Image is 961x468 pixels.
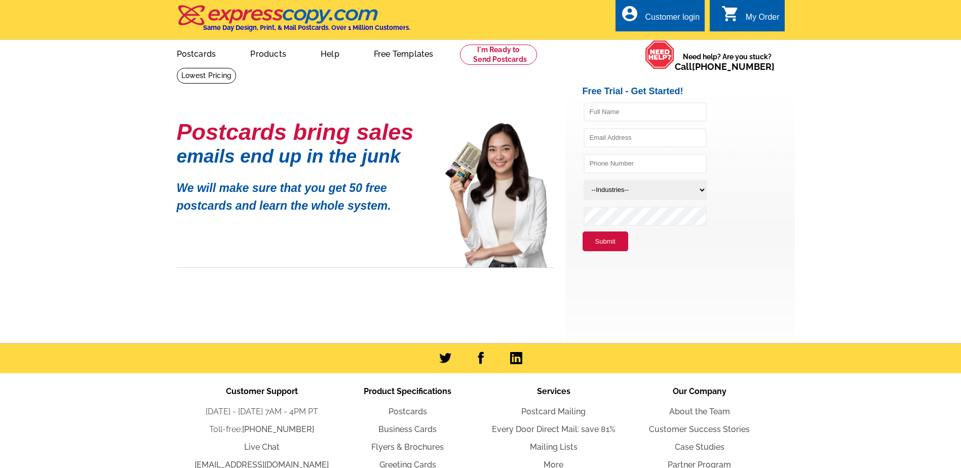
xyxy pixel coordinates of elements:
[645,40,675,69] img: help
[675,61,775,72] span: Call
[378,424,437,434] a: Business Cards
[177,172,430,214] p: We will make sure that you get 50 free postcards and learn the whole system.
[675,442,724,452] a: Case Studies
[226,386,298,396] span: Customer Support
[692,61,775,72] a: [PHONE_NUMBER]
[649,424,750,434] a: Customer Success Stories
[645,13,700,27] div: Customer login
[537,386,570,396] span: Services
[234,41,302,65] a: Products
[584,102,707,122] input: Full Name
[371,442,444,452] a: Flyers & Brochures
[364,386,451,396] span: Product Specifications
[721,11,780,24] a: shopping_cart My Order
[177,12,410,31] a: Same Day Design, Print, & Mail Postcards. Over 1 Million Customers.
[583,231,628,252] button: Submit
[177,151,430,162] h1: emails end up in the junk
[189,406,335,418] li: [DATE] - [DATE] 7AM - 4PM PT
[389,407,427,416] a: Postcards
[492,424,616,434] a: Every Door Direct Mail: save 81%
[584,154,707,173] input: Phone Number
[304,41,356,65] a: Help
[669,407,730,416] a: About the Team
[203,24,410,31] h4: Same Day Design, Print, & Mail Postcards. Over 1 Million Customers.
[521,407,586,416] a: Postcard Mailing
[721,5,740,23] i: shopping_cart
[675,52,780,72] span: Need help? Are you stuck?
[177,123,430,141] h1: Postcards bring sales
[621,5,639,23] i: account_circle
[244,442,280,452] a: Live Chat
[621,11,700,24] a: account_circle Customer login
[242,424,314,434] a: [PHONE_NUMBER]
[358,41,450,65] a: Free Templates
[746,13,780,27] div: My Order
[583,86,795,97] h2: Free Trial - Get Started!
[161,41,233,65] a: Postcards
[189,423,335,436] li: Toll-free:
[673,386,726,396] span: Our Company
[530,442,578,452] a: Mailing Lists
[584,128,707,147] input: Email Address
